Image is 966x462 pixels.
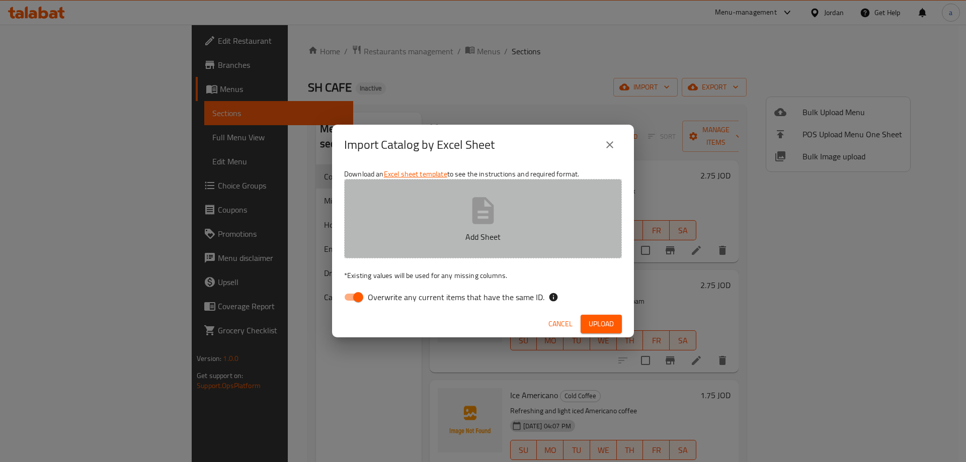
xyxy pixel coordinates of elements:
span: Overwrite any current items that have the same ID. [368,291,544,303]
button: Add Sheet [344,179,622,258]
p: Existing values will be used for any missing columns. [344,270,622,281]
span: Cancel [548,318,573,330]
a: Excel sheet template [384,167,447,180]
button: Upload [581,315,622,333]
p: Add Sheet [360,231,606,243]
svg: If the overwrite option isn't selected, then the items that match an existing ID will be ignored ... [548,292,558,302]
button: Cancel [544,315,577,333]
span: Upload [589,318,614,330]
button: close [598,133,622,157]
h2: Import Catalog by Excel Sheet [344,137,495,153]
div: Download an to see the instructions and required format. [332,165,634,311]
